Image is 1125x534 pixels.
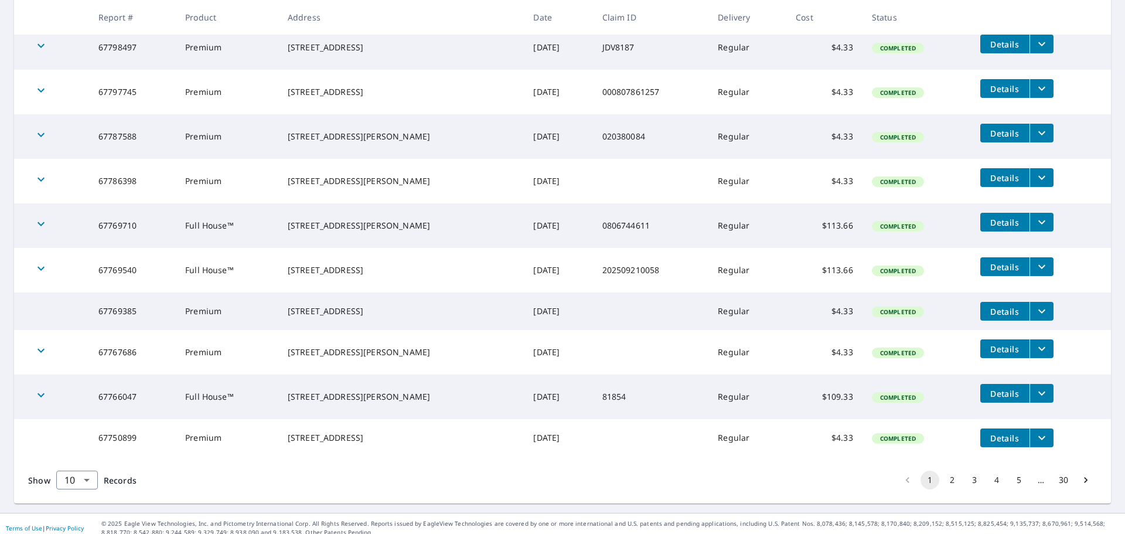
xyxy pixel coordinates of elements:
[1029,384,1054,403] button: filesDropdownBtn-67766047
[524,248,592,292] td: [DATE]
[980,257,1029,276] button: detailsBtn-67769540
[1054,471,1073,489] button: Go to page 30
[873,222,923,230] span: Completed
[89,330,176,375] td: 67767686
[708,25,786,70] td: Regular
[288,175,515,187] div: [STREET_ADDRESS][PERSON_NAME]
[524,203,592,248] td: [DATE]
[980,124,1029,142] button: detailsBtn-67787588
[987,261,1022,273] span: Details
[288,264,515,276] div: [STREET_ADDRESS]
[89,114,176,159] td: 67787588
[46,524,84,532] a: Privacy Policy
[980,213,1029,232] button: detailsBtn-67769710
[288,131,515,142] div: [STREET_ADDRESS][PERSON_NAME]
[524,70,592,114] td: [DATE]
[708,330,786,375] td: Regular
[1029,302,1054,321] button: filesDropdownBtn-67769385
[708,248,786,292] td: Regular
[1029,35,1054,53] button: filesDropdownBtn-67798497
[524,419,592,457] td: [DATE]
[708,203,786,248] td: Regular
[1010,471,1028,489] button: Go to page 5
[1029,79,1054,98] button: filesDropdownBtn-67797745
[593,248,709,292] td: 202509210058
[288,305,515,317] div: [STREET_ADDRESS]
[593,375,709,419] td: 81854
[980,168,1029,187] button: detailsBtn-67786398
[593,203,709,248] td: 0806744611
[1029,168,1054,187] button: filesDropdownBtn-67786398
[873,434,923,443] span: Completed
[987,128,1022,139] span: Details
[288,86,515,98] div: [STREET_ADDRESS]
[89,159,176,203] td: 67786398
[786,159,862,203] td: $4.33
[593,25,709,70] td: JDV8187
[987,83,1022,94] span: Details
[6,524,42,532] a: Terms of Use
[6,525,84,532] p: |
[176,330,278,375] td: Premium
[873,89,923,97] span: Completed
[524,159,592,203] td: [DATE]
[786,419,862,457] td: $4.33
[56,471,98,489] div: Show 10 records
[786,330,862,375] td: $4.33
[89,203,176,248] td: 67769710
[288,346,515,358] div: [STREET_ADDRESS][PERSON_NAME]
[1029,339,1054,358] button: filesDropdownBtn-67767686
[176,70,278,114] td: Premium
[873,267,923,275] span: Completed
[873,393,923,402] span: Completed
[987,39,1022,50] span: Details
[524,330,592,375] td: [DATE]
[593,70,709,114] td: 000807861257
[921,471,939,489] button: page 1
[1029,213,1054,232] button: filesDropdownBtn-67769710
[873,44,923,52] span: Completed
[786,114,862,159] td: $4.33
[987,172,1022,183] span: Details
[786,70,862,114] td: $4.33
[980,384,1029,403] button: detailsBtn-67766047
[980,339,1029,358] button: detailsBtn-67767686
[524,292,592,330] td: [DATE]
[873,349,923,357] span: Completed
[786,203,862,248] td: $113.66
[176,248,278,292] td: Full House™
[89,248,176,292] td: 67769540
[786,25,862,70] td: $4.33
[786,292,862,330] td: $4.33
[524,375,592,419] td: [DATE]
[965,471,984,489] button: Go to page 3
[1032,474,1051,486] div: …
[176,292,278,330] td: Premium
[987,343,1022,355] span: Details
[896,471,1097,489] nav: pagination navigation
[708,375,786,419] td: Regular
[980,79,1029,98] button: detailsBtn-67797745
[708,70,786,114] td: Regular
[89,292,176,330] td: 67769385
[980,428,1029,447] button: detailsBtn-67750899
[56,464,98,496] div: 10
[176,159,278,203] td: Premium
[89,419,176,457] td: 67750899
[176,114,278,159] td: Premium
[987,306,1022,317] span: Details
[987,433,1022,444] span: Details
[176,375,278,419] td: Full House™
[980,302,1029,321] button: detailsBtn-67769385
[176,25,278,70] td: Premium
[288,391,515,403] div: [STREET_ADDRESS][PERSON_NAME]
[524,114,592,159] td: [DATE]
[593,114,709,159] td: 020380084
[708,159,786,203] td: Regular
[104,475,137,486] span: Records
[288,42,515,53] div: [STREET_ADDRESS]
[873,133,923,141] span: Completed
[1029,257,1054,276] button: filesDropdownBtn-67769540
[176,419,278,457] td: Premium
[980,35,1029,53] button: detailsBtn-67798497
